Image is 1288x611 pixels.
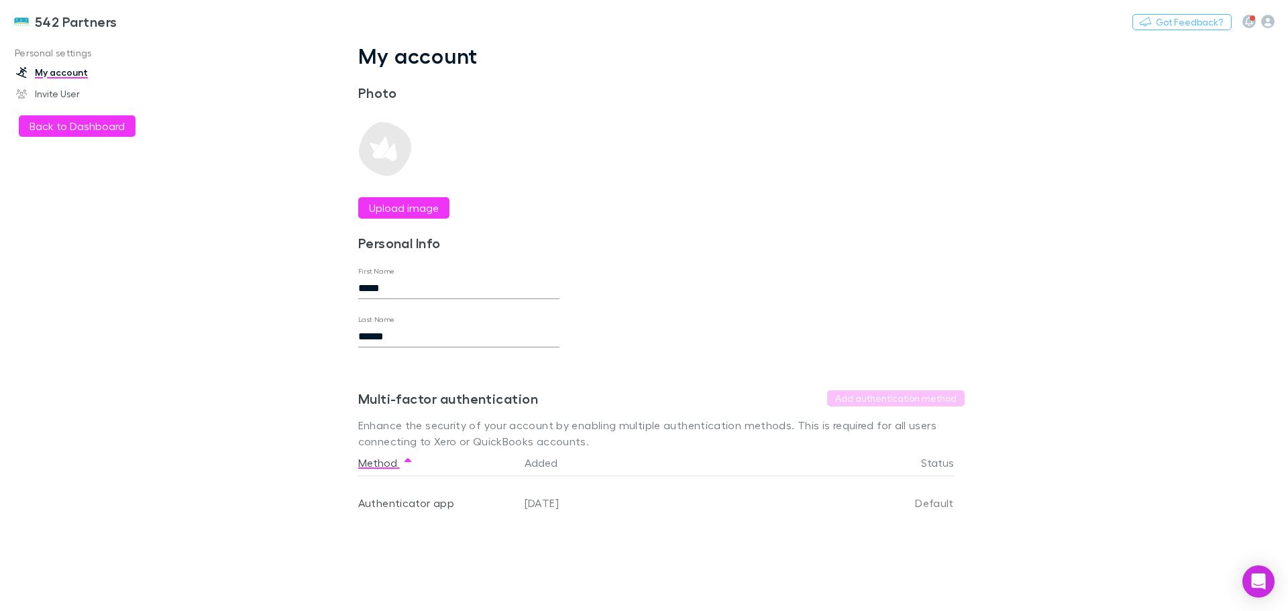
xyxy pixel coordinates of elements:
[358,197,449,219] button: Upload image
[3,62,181,83] a: My account
[519,476,833,530] div: [DATE]
[5,5,125,38] a: 542 Partners
[358,122,412,176] img: Preview
[525,449,574,476] button: Added
[3,83,181,105] a: Invite User
[1242,565,1275,598] div: Open Intercom Messenger
[1132,14,1232,30] button: Got Feedback?
[35,13,117,30] h3: 542 Partners
[358,266,395,276] label: First Name
[358,235,559,251] h3: Personal Info
[358,449,413,476] button: Method
[827,390,965,406] button: Add authentication method
[833,476,954,530] div: Default
[369,200,439,216] label: Upload image
[358,43,965,68] h1: My account
[358,315,395,325] label: Last Name
[358,476,514,530] div: Authenticator app
[921,449,970,476] button: Status
[13,13,30,30] img: 542 Partners's Logo
[358,85,559,101] h3: Photo
[358,390,538,406] h3: Multi-factor authentication
[19,115,136,137] button: Back to Dashboard
[3,45,181,62] p: Personal settings
[358,417,965,449] p: Enhance the security of your account by enabling multiple authentication methods. This is require...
